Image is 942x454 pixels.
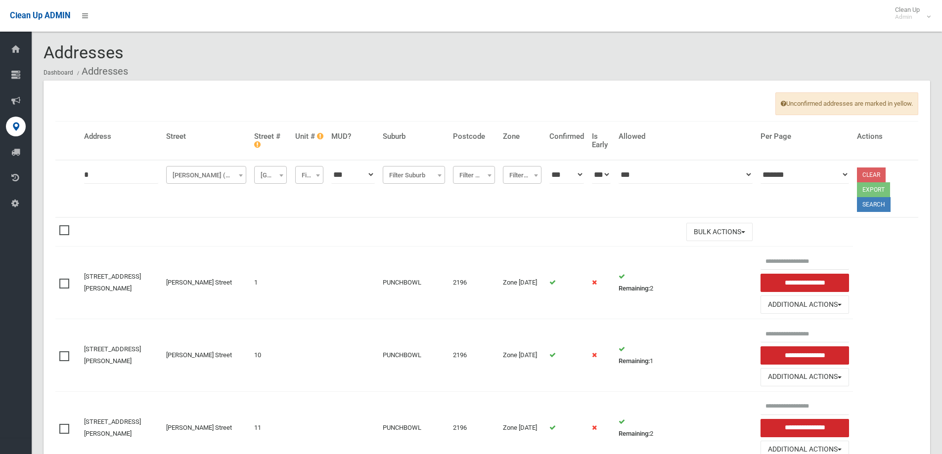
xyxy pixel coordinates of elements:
[295,166,323,184] span: Filter Unit #
[503,132,541,141] h4: Zone
[385,168,442,182] span: Filter Suburb
[379,247,449,319] td: PUNCHBOWL
[499,319,545,392] td: Zone [DATE]
[166,132,246,141] h4: Street
[592,132,611,149] h4: Is Early
[761,368,849,386] button: Additional Actions
[857,182,890,197] button: Export
[166,166,246,184] span: Catherine Street (PUNCHBOWL)
[549,132,584,141] h4: Confirmed
[619,430,650,437] strong: Remaining:
[449,319,499,392] td: 2196
[857,167,886,182] a: Clear
[383,132,445,141] h4: Suburb
[295,132,323,141] h4: Unit #
[298,168,321,182] span: Filter Unit #
[379,319,449,392] td: PUNCHBOWL
[250,319,292,392] td: 10
[775,92,918,115] span: Unconfirmed addresses are marked in yellow.
[84,273,141,292] a: [STREET_ADDRESS][PERSON_NAME]
[383,166,445,184] span: Filter Suburb
[857,197,891,212] button: Search
[686,223,753,241] button: Bulk Actions
[84,132,158,141] h4: Address
[499,247,545,319] td: Zone [DATE]
[619,285,650,292] strong: Remaining:
[453,132,495,141] h4: Postcode
[84,418,141,437] a: [STREET_ADDRESS][PERSON_NAME]
[254,166,287,184] span: Filter Street #
[453,166,495,184] span: Filter Postcode
[162,247,250,319] td: [PERSON_NAME] Street
[257,168,284,182] span: Filter Street #
[615,319,757,392] td: 1
[44,42,124,62] span: Addresses
[619,357,650,365] strong: Remaining:
[331,132,375,141] h4: MUD?
[761,295,849,314] button: Additional Actions
[890,6,930,21] span: Clean Up
[250,247,292,319] td: 1
[254,132,288,149] h4: Street #
[615,247,757,319] td: 2
[449,247,499,319] td: 2196
[162,319,250,392] td: [PERSON_NAME] Street
[619,132,753,141] h4: Allowed
[84,345,141,365] a: [STREET_ADDRESS][PERSON_NAME]
[75,62,128,81] li: Addresses
[895,13,920,21] small: Admin
[857,132,914,141] h4: Actions
[44,69,73,76] a: Dashboard
[169,168,244,182] span: Catherine Street (PUNCHBOWL)
[455,168,493,182] span: Filter Postcode
[761,132,849,141] h4: Per Page
[10,11,70,20] span: Clean Up ADMIN
[505,168,539,182] span: Filter Zone
[503,166,541,184] span: Filter Zone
